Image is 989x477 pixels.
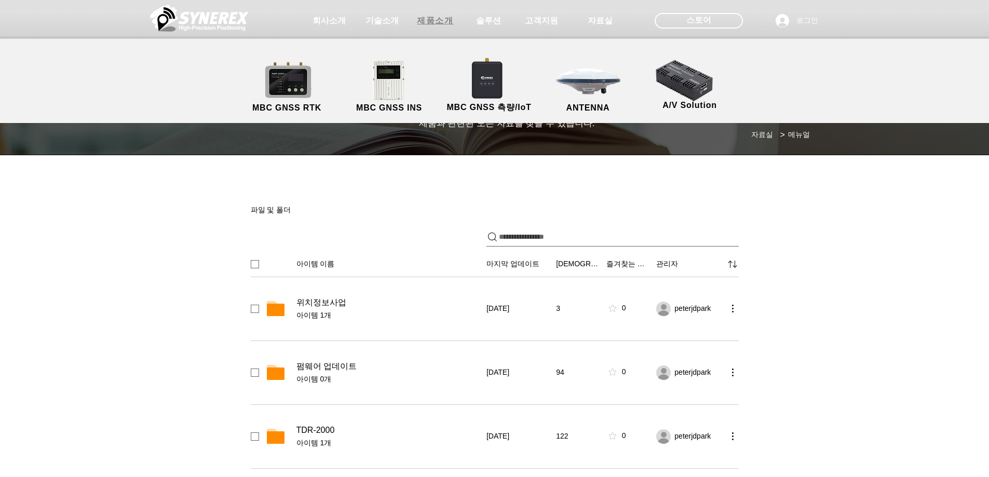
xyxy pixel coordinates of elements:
div: select all checkbox [251,260,259,268]
button: 즐겨찾는 메뉴 [606,259,651,269]
span: [DATE] [486,367,509,378]
div: peterjdpark [674,431,720,442]
a: MBC GNSS INS [343,60,436,114]
div: sort by menu [726,258,739,270]
div: checkbox [251,369,259,377]
img: 씨너렉스_White_simbol_대지 1.png [150,3,249,34]
img: SynRTK__.png [462,51,514,104]
span: A/V Solution [662,101,717,110]
a: 고객지원 [516,10,567,31]
div: 2022년 2월 17일 [486,431,550,442]
a: 기술소개 [356,10,408,31]
button: more actions [726,430,739,442]
span: 아이템 0개 [296,374,480,385]
div: 2022년 5월 11일 [486,367,550,378]
span: 자료실 [588,16,613,26]
div: 펌웨어 업데이트 [296,361,480,372]
div: 0 [622,431,626,441]
a: MBC GNSS 측량/IoT [439,60,540,114]
div: Sorting options [240,248,749,277]
a: 자료실 [574,10,626,31]
span: 관리자 [656,259,678,269]
div: TDR-2000 [296,425,480,435]
button: 아이템 이름 [296,259,480,269]
span: 파일 및 폴더 [251,206,291,214]
span: 솔루션 [476,16,501,26]
span: peterjdpark [674,304,711,314]
span: [DATE] [486,431,509,442]
div: 스토어 [655,13,743,29]
div: 122 [556,431,600,442]
span: peterjdpark [674,367,711,378]
span: 마지막 업데이트 [486,259,539,269]
a: 솔루션 [463,10,514,31]
span: 로그인 [793,16,822,26]
button: more actions [726,366,739,378]
span: 펌웨어 업데이트 [296,361,357,372]
a: A/V Solution [643,57,737,112]
span: 3 [556,304,560,314]
div: 위치정보사업 [296,297,480,308]
button: 마지막 업데이트 [486,259,550,269]
span: peterjdpark [674,431,711,442]
span: 94 [556,367,564,378]
div: peterjdpark [674,367,720,378]
div: 0 [622,303,626,314]
span: 기술소개 [365,16,399,26]
div: 94 [556,367,600,378]
a: 회사소개 [303,10,355,31]
div: 2025년 7월 31일 [486,304,550,314]
button: more actions [726,302,739,315]
span: ANTENNA [566,103,610,113]
div: checkbox [251,432,259,441]
div: 0 [622,367,626,377]
a: 제품소개 [410,10,462,31]
span: MBC GNSS INS [356,103,422,113]
button: [DEMOGRAPHIC_DATA] [556,259,600,269]
span: [DATE] [486,304,509,314]
span: MBC GNSS 측량/IoT [446,102,531,113]
a: MBC GNSS RTK [240,60,334,114]
span: 아이템 1개 [296,438,480,448]
span: TDR-2000 [296,425,335,435]
span: 회사소개 [313,16,346,26]
div: peterjdpark [674,304,720,314]
img: MGI2000_front-removebg-preview (1).png [359,58,423,103]
span: 122 [556,431,568,442]
button: 로그인 [768,11,825,31]
span: 위치정보사업 [296,297,346,308]
div: 3 [556,304,600,314]
span: 제품소개 [417,16,453,26]
a: ANTENNA [541,60,635,114]
span: 스토어 [686,15,711,26]
div: checkbox [251,305,259,313]
span: MBC GNSS RTK [252,103,321,113]
span: 아이템 1개 [296,310,480,321]
div: 관리자 [656,259,720,269]
span: 고객지원 [525,16,558,26]
iframe: Wix Chat [870,432,989,477]
span: 아이템 이름 [296,259,335,269]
